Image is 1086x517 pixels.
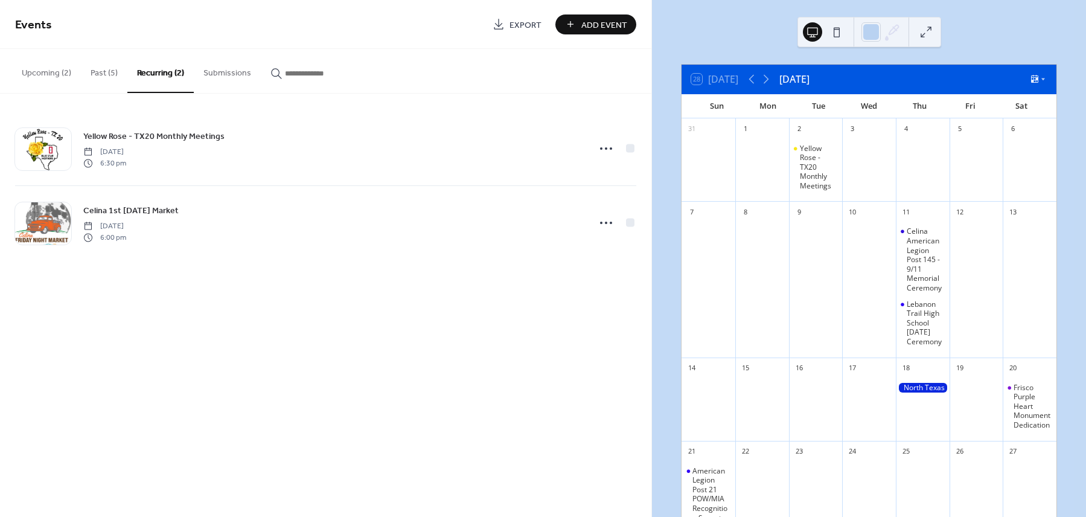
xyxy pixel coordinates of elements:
[83,130,225,143] span: Yellow Rose - TX20 Monthly Meetings
[83,158,126,169] span: 6:30 pm
[739,362,752,375] div: 15
[83,205,179,217] span: Celina 1st [DATE] Market
[793,94,844,118] div: Tue
[81,49,127,92] button: Past (5)
[779,72,810,86] div: [DATE]
[844,94,895,118] div: Wed
[793,362,806,375] div: 16
[899,123,913,136] div: 4
[793,123,806,136] div: 2
[896,300,950,347] div: Lebanon Trail High School Patriot Day Ceremony
[83,232,126,243] span: 6:00 pm
[685,445,698,458] div: 21
[953,205,966,219] div: 12
[739,205,752,219] div: 8
[685,205,698,219] div: 7
[899,362,913,375] div: 18
[895,94,945,118] div: Thu
[789,144,843,191] div: Yellow Rose - TX20 Monthly Meetings
[739,445,752,458] div: 22
[12,49,81,92] button: Upcoming (2)
[83,147,126,158] span: [DATE]
[899,445,913,458] div: 25
[846,205,859,219] div: 10
[896,226,950,292] div: Celina American Legion Post 145 - 9/11 Memorial Ceremony
[953,123,966,136] div: 5
[793,205,806,219] div: 9
[685,362,698,375] div: 14
[907,226,945,292] div: Celina American Legion Post 145 - 9/11 Memorial Ceremony
[739,123,752,136] div: 1
[685,123,698,136] div: 31
[1006,123,1020,136] div: 6
[1006,362,1020,375] div: 20
[581,19,627,31] span: Add Event
[484,14,551,34] a: Export
[1006,445,1020,458] div: 27
[1003,383,1056,430] div: Frisco Purple Heart Monument Dedication
[846,445,859,458] div: 24
[953,362,966,375] div: 19
[907,300,945,347] div: Lebanon Trail High School [DATE] Ceremony
[127,49,194,93] button: Recurring (2)
[509,19,541,31] span: Export
[800,144,838,191] div: Yellow Rose - TX20 Monthly Meetings
[555,14,636,34] button: Add Event
[1006,205,1020,219] div: 13
[742,94,793,118] div: Mon
[899,205,913,219] div: 11
[846,123,859,136] div: 3
[83,129,225,143] a: Yellow Rose - TX20 Monthly Meetings
[691,94,742,118] div: Sun
[1014,383,1052,430] div: Frisco Purple Heart Monument Dedication
[83,204,179,217] a: Celina 1st [DATE] Market
[945,94,996,118] div: Fri
[846,362,859,375] div: 17
[15,13,52,37] span: Events
[83,221,126,232] span: [DATE]
[793,445,806,458] div: 23
[194,49,261,92] button: Submissions
[953,445,966,458] div: 26
[996,94,1047,118] div: Sat
[896,383,950,393] div: North Texas Giving Day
